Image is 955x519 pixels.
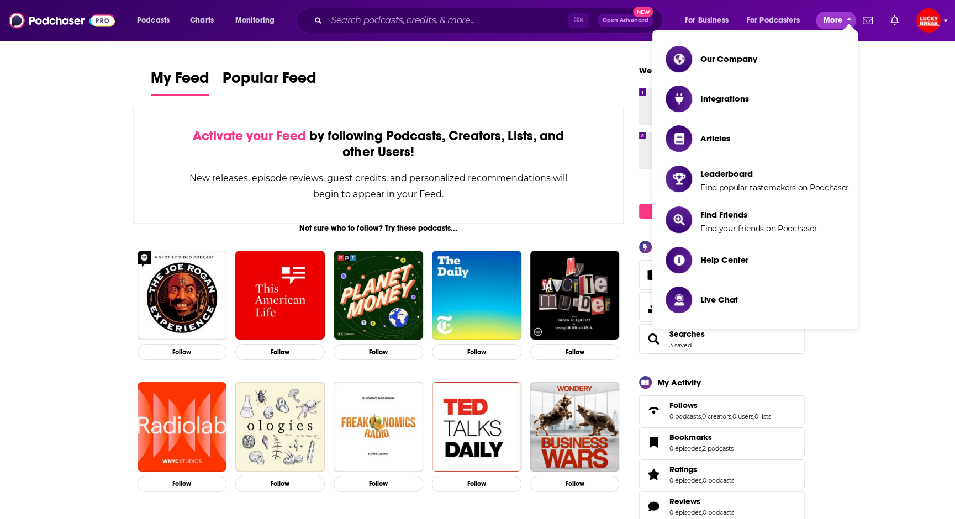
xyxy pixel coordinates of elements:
[138,344,227,360] button: Follow
[916,8,941,33] span: Logged in as annagregory
[700,54,757,64] span: Our Company
[700,224,817,234] span: Find your friends on Podchaser
[639,324,805,354] span: Searches
[643,435,665,450] a: Bookmarks
[754,412,771,420] a: 0 lists
[432,251,521,340] img: The Daily
[235,13,275,28] span: Monitoring
[189,128,568,160] div: by following Podcasts, Creators, Lists, and other Users!
[701,509,703,516] span: ,
[193,128,306,144] span: Activate your Feed
[669,341,692,349] a: 3 saved
[189,170,568,202] div: New releases, episode reviews, guest credits, and personalized recommendations will begin to appe...
[9,10,115,31] img: Podchaser - Follow, Share and Rate Podcasts
[334,344,423,360] button: Follow
[432,476,521,492] button: Follow
[432,344,521,360] button: Follow
[643,299,665,315] span: Exports
[702,412,731,420] a: 0 creators
[228,12,289,29] button: open menu
[235,344,325,360] button: Follow
[639,395,805,425] span: Follows
[235,476,325,492] button: Follow
[530,476,620,492] button: Follow
[700,93,749,104] span: Integrations
[568,13,589,28] span: ⌘ K
[639,427,805,457] span: Bookmarks
[858,11,877,30] a: Show notifications dropdown
[530,251,620,340] img: My Favorite Murder with Karen Kilgariff and Georgia Hardstark
[703,509,734,516] a: 0 podcasts
[138,476,227,492] button: Follow
[685,13,729,28] span: For Business
[530,344,620,360] button: Follow
[669,432,712,442] span: Bookmarks
[669,496,734,506] a: Reviews
[326,12,568,29] input: Search podcasts, credits, & more...
[603,18,648,23] span: Open Advanced
[223,68,316,94] span: Popular Feed
[183,12,220,29] a: Charts
[816,12,856,29] button: close menu
[223,68,316,96] a: Popular Feed
[701,444,703,452] span: ,
[669,464,697,474] span: Ratings
[129,12,184,29] button: open menu
[657,377,701,388] div: My Activity
[703,444,734,452] a: 2 podcasts
[701,476,703,484] span: ,
[138,382,227,472] img: Radiolab
[138,251,227,340] img: The Joe Rogan Experience
[700,133,730,144] span: Articles
[669,476,701,484] a: 0 episodes
[639,65,748,76] a: Welcome [PERSON_NAME]!
[633,7,653,17] span: New
[669,509,701,516] a: 0 episodes
[334,251,423,340] img: Planet Money
[307,8,673,33] div: Search podcasts, credits, & more...
[669,432,734,442] a: Bookmarks
[334,382,423,472] img: Freakonomics Radio
[669,496,700,506] span: Reviews
[700,183,849,193] span: Find popular tastemakers on Podchaser
[530,382,620,472] a: Business Wars
[700,209,817,220] span: Find Friends
[643,499,665,514] a: Reviews
[703,476,734,484] a: 0 podcasts
[700,255,748,265] span: Help Center
[639,459,805,489] span: Ratings
[669,400,771,410] a: Follows
[753,412,754,420] span: ,
[824,13,842,28] span: More
[677,12,742,29] button: open menu
[598,14,653,27] button: Open AdvancedNew
[639,292,805,322] a: Exports
[916,8,941,33] img: User Profile
[137,13,170,28] span: Podcasts
[700,294,738,305] span: Live Chat
[740,12,816,29] button: open menu
[643,331,665,347] a: Searches
[432,382,521,472] img: TED Talks Daily
[639,204,805,219] a: Create My Top 8
[639,260,805,290] span: Lists
[886,11,903,30] a: Show notifications dropdown
[669,444,701,452] a: 0 episodes
[151,68,209,94] span: My Feed
[669,400,698,410] span: Follows
[731,412,732,420] span: ,
[669,412,701,420] a: 0 podcasts
[235,251,325,340] a: This American Life
[190,13,214,28] span: Charts
[700,168,849,179] span: Leaderboard
[669,464,734,474] a: Ratings
[235,382,325,472] img: Ologies with Alie Ward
